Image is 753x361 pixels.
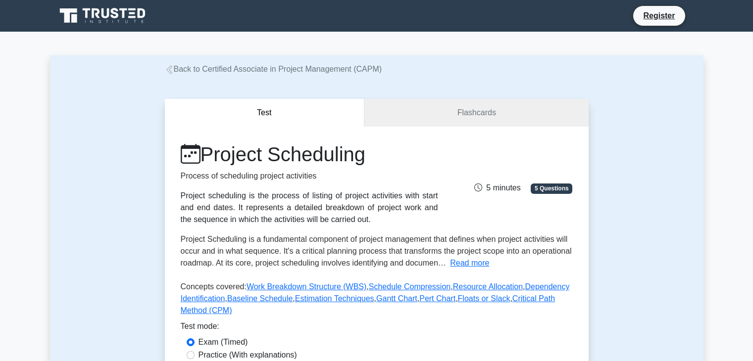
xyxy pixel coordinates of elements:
[419,294,455,303] a: Pert Chart
[199,349,297,361] label: Practice (With explanations)
[474,183,520,192] span: 5 minutes
[181,142,438,166] h1: Project Scheduling
[165,99,365,127] button: Test
[453,282,523,291] a: Resource Allocation
[227,294,293,303] a: Baseline Schedule
[369,282,451,291] a: Schedule Compression
[376,294,417,303] a: Gantt Chart
[531,183,572,193] span: 5 Questions
[247,282,366,291] a: Work Breakdown Structure (WBS)
[181,235,572,267] span: Project Scheduling is a fundamental component of project management that defines when project act...
[199,336,248,348] label: Exam (Timed)
[450,257,489,269] button: Read more
[181,320,573,336] div: Test mode:
[165,65,382,73] a: Back to Certified Associate in Project Management (CAPM)
[458,294,510,303] a: Floats or Slack
[181,170,438,182] p: Process of scheduling project activities
[637,9,681,22] a: Register
[181,281,573,320] p: Concepts covered: , , , , , , , , ,
[364,99,588,127] a: Flashcards
[295,294,374,303] a: Estimation Techniques
[181,190,438,226] div: Project scheduling is the process of listing of project activities with start and end dates. It r...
